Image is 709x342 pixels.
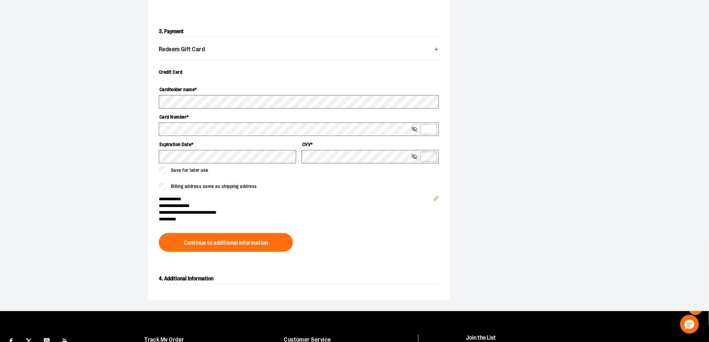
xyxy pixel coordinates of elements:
span: Redeem Gift Card [159,46,205,53]
span: Billing address same as shipping address [171,183,257,190]
h2: 3. Payment [159,26,439,37]
input: Save for later use [159,166,167,174]
button: Continue to additional information [159,233,293,252]
button: Hello, have a question? Let’s chat. [680,315,699,334]
label: Expiration Date * [159,139,296,150]
span: Continue to additional information [184,240,268,246]
span: Credit Card [159,69,183,75]
button: Redeem Gift Card [159,43,439,56]
label: Cardholder name * [159,84,439,95]
h2: 4. Additional Information [159,273,439,284]
button: Edit [428,185,444,208]
label: Card Number * [159,111,439,123]
span: Save for later use [171,167,208,174]
label: CVV * [302,139,439,150]
input: Billing address same as shipping address [159,182,167,190]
